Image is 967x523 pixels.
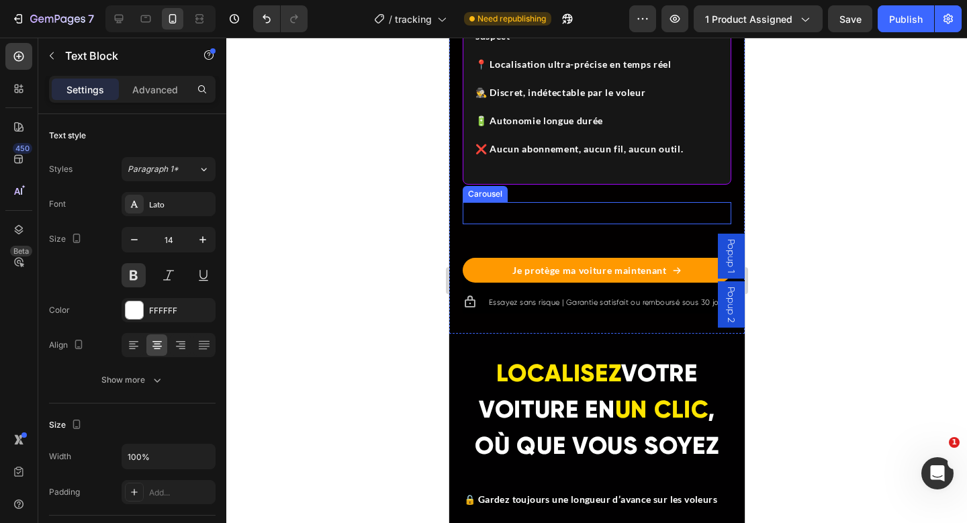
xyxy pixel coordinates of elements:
[694,5,823,32] button: 1 product assigned
[49,416,85,434] div: Size
[101,373,164,387] div: Show more
[49,368,216,392] button: Show more
[49,130,86,142] div: Text style
[5,5,100,32] button: 7
[49,163,73,175] div: Styles
[477,13,546,25] span: Need republishing
[149,199,212,211] div: Lato
[839,13,862,25] span: Save
[122,157,216,181] button: Paragraph 1*
[149,487,212,499] div: Add...
[49,304,70,316] div: Color
[88,11,94,27] p: 7
[49,198,66,210] div: Font
[49,230,85,248] div: Size
[66,83,104,97] p: Settings
[449,38,745,523] iframe: Design area
[253,5,308,32] div: Undo/Redo
[389,12,392,26] span: /
[49,450,71,463] div: Width
[149,305,212,317] div: FFFFFF
[705,12,792,26] span: 1 product assigned
[10,246,32,256] div: Beta
[65,48,179,64] p: Text Block
[878,5,934,32] button: Publish
[13,143,32,154] div: 450
[889,12,923,26] div: Publish
[828,5,872,32] button: Save
[122,444,215,469] input: Auto
[395,12,432,26] span: tracking
[132,83,178,97] p: Advanced
[921,457,954,489] iframe: Intercom live chat
[128,163,179,175] span: Paragraph 1*
[49,336,87,354] div: Align
[49,486,80,498] div: Padding
[949,437,960,448] span: 1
